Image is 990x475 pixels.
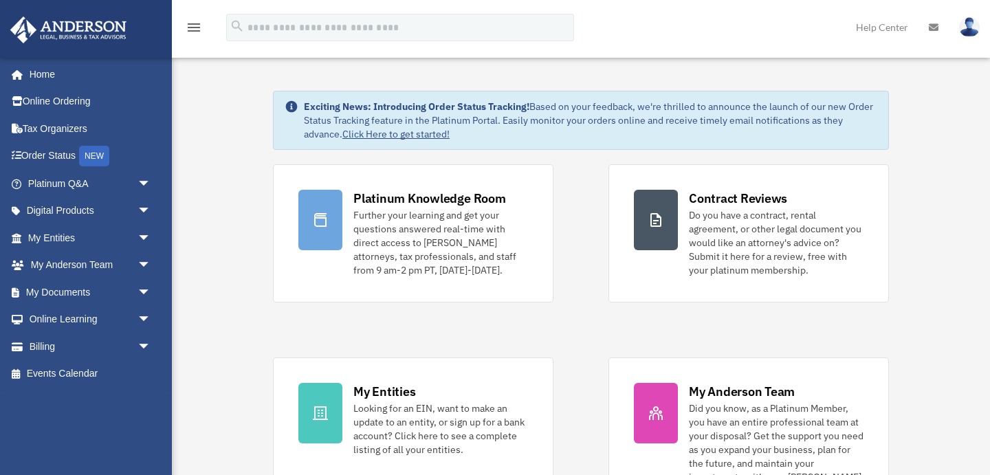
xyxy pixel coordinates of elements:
div: My Entities [353,383,415,400]
strong: Exciting News: Introducing Order Status Tracking! [304,100,529,113]
a: Events Calendar [10,360,172,388]
span: arrow_drop_down [137,224,165,252]
span: arrow_drop_down [137,170,165,198]
a: Home [10,60,165,88]
div: Do you have a contract, rental agreement, or other legal document you would like an attorney's ad... [689,208,863,277]
span: arrow_drop_down [137,306,165,334]
a: Digital Productsarrow_drop_down [10,197,172,225]
div: Based on your feedback, we're thrilled to announce the launch of our new Order Status Tracking fe... [304,100,877,141]
a: Platinum Knowledge Room Further your learning and get your questions answered real-time with dire... [273,164,553,302]
a: Click Here to get started! [342,128,450,140]
a: Contract Reviews Do you have a contract, rental agreement, or other legal document you would like... [608,164,889,302]
a: My Documentsarrow_drop_down [10,278,172,306]
div: Looking for an EIN, want to make an update to an entity, or sign up for a bank account? Click her... [353,401,528,456]
span: arrow_drop_down [137,278,165,307]
div: Platinum Knowledge Room [353,190,506,207]
span: arrow_drop_down [137,252,165,280]
a: My Entitiesarrow_drop_down [10,224,172,252]
a: Online Ordering [10,88,172,115]
a: Billingarrow_drop_down [10,333,172,360]
a: menu [186,24,202,36]
img: Anderson Advisors Platinum Portal [6,16,131,43]
div: Further your learning and get your questions answered real-time with direct access to [PERSON_NAM... [353,208,528,277]
div: My Anderson Team [689,383,795,400]
div: NEW [79,146,109,166]
a: Online Learningarrow_drop_down [10,306,172,333]
span: arrow_drop_down [137,197,165,225]
img: User Pic [959,17,980,37]
span: arrow_drop_down [137,333,165,361]
a: Order StatusNEW [10,142,172,170]
a: Platinum Q&Aarrow_drop_down [10,170,172,197]
a: Tax Organizers [10,115,172,142]
a: My Anderson Teamarrow_drop_down [10,252,172,279]
i: menu [186,19,202,36]
i: search [230,19,245,34]
div: Contract Reviews [689,190,787,207]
